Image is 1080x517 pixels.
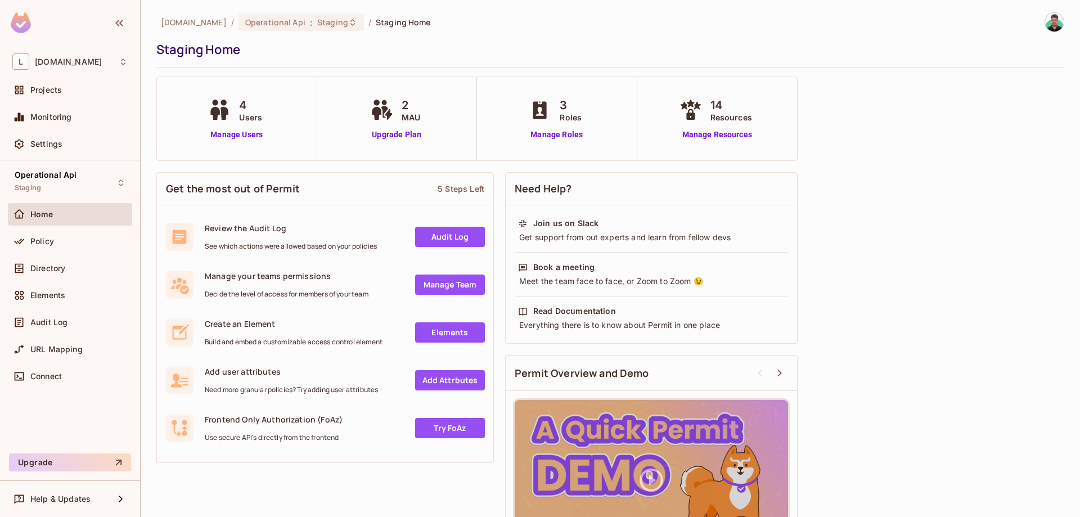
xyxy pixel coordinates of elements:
[205,223,377,233] span: Review the Audit Log
[239,97,262,114] span: 4
[156,41,1059,58] div: Staging Home
[205,271,368,281] span: Manage your teams permissions
[161,17,227,28] span: the active workspace
[402,111,420,123] span: MAU
[15,183,41,192] span: Staging
[30,264,65,273] span: Directory
[30,494,91,503] span: Help & Updates
[518,232,785,243] div: Get support from out experts and learn from fellow devs
[11,12,31,33] img: SReyMgAAAABJRU5ErkJggg==
[368,129,426,141] a: Upgrade Plan
[205,433,343,442] span: Use secure API's directly from the frontend
[205,242,377,251] span: See which actions were allowed based on your policies
[15,170,76,179] span: Operational Api
[245,17,305,28] span: Operational Api
[231,17,234,28] li: /
[515,182,572,196] span: Need Help?
[205,366,378,377] span: Add user attributes
[30,210,53,219] span: Home
[30,140,62,149] span: Settings
[560,111,582,123] span: Roles
[533,305,616,317] div: Read Documentation
[239,111,262,123] span: Users
[376,17,431,28] span: Staging Home
[35,57,102,66] span: Workspace: lakpa.cl
[30,372,62,381] span: Connect
[30,345,83,354] span: URL Mapping
[526,129,587,141] a: Manage Roles
[518,320,785,331] div: Everything there is to know about Permit in one place
[205,414,343,425] span: Frontend Only Authorization (FoAz)
[415,275,485,295] a: Manage Team
[368,17,371,28] li: /
[415,370,485,390] a: Add Attrbutes
[30,318,67,327] span: Audit Log
[205,338,382,347] span: Build and embed a customizable access control element
[30,113,72,122] span: Monitoring
[205,318,382,329] span: Create an Element
[30,86,62,95] span: Projects
[12,53,29,70] span: L
[402,97,420,114] span: 2
[317,17,348,28] span: Staging
[415,418,485,438] a: Try FoAz
[309,18,313,27] span: :
[560,97,582,114] span: 3
[438,183,484,194] div: 5 Steps Left
[677,129,758,141] a: Manage Resources
[9,453,131,471] button: Upgrade
[205,385,378,394] span: Need more granular policies? Try adding user attributes
[205,290,368,299] span: Decide the level of access for members of your team
[518,276,785,287] div: Meet the team face to face, or Zoom to Zoom 😉
[415,227,485,247] a: Audit Log
[415,322,485,343] a: Elements
[710,111,752,123] span: Resources
[533,262,595,273] div: Book a meeting
[533,218,598,229] div: Join us on Slack
[30,237,54,246] span: Policy
[1045,13,1064,32] img: Felipe Henriquez
[166,182,300,196] span: Get the most out of Permit
[205,129,268,141] a: Manage Users
[515,366,649,380] span: Permit Overview and Demo
[710,97,752,114] span: 14
[30,291,65,300] span: Elements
